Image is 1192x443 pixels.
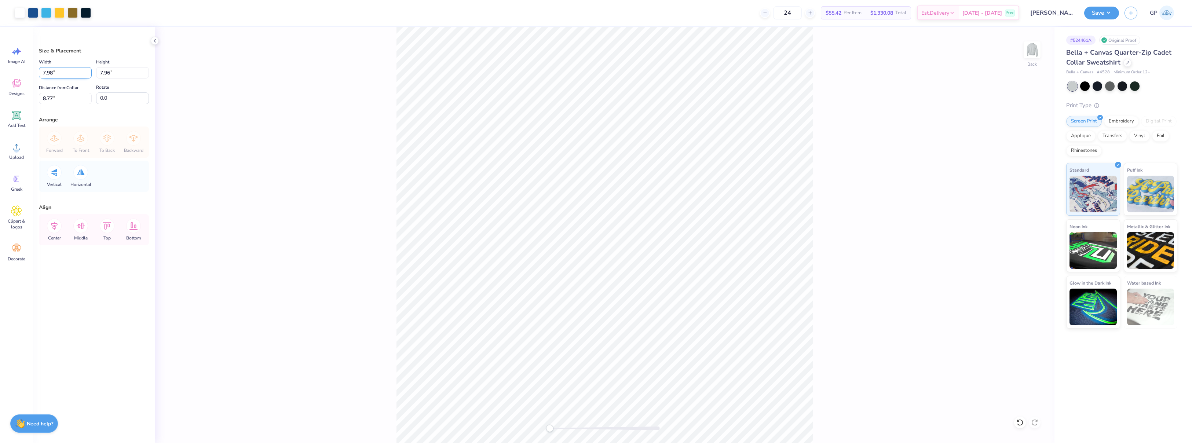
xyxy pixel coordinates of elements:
[962,9,1002,17] span: [DATE] - [DATE]
[1025,6,1079,20] input: Untitled Design
[1066,69,1093,76] span: Bella + Canvas
[826,9,841,17] span: $55.42
[39,83,78,92] label: Distance from Collar
[1127,279,1161,287] span: Water based Ink
[1069,223,1087,230] span: Neon Ink
[8,256,25,262] span: Decorate
[773,6,802,19] input: – –
[1099,36,1140,45] div: Original Proof
[1127,223,1170,230] span: Metallic & Glitter Ink
[74,235,88,241] span: Middle
[921,9,949,17] span: Est. Delivery
[1098,131,1127,142] div: Transfers
[1097,69,1110,76] span: # 4528
[4,218,29,230] span: Clipart & logos
[8,91,25,96] span: Designs
[48,235,61,241] span: Center
[11,186,22,192] span: Greek
[1127,289,1174,325] img: Water based Ink
[1152,131,1169,142] div: Foil
[895,9,906,17] span: Total
[1027,61,1037,67] div: Back
[546,425,553,432] div: Accessibility label
[1141,116,1177,127] div: Digital Print
[39,58,51,66] label: Width
[1066,131,1096,142] div: Applique
[39,204,149,211] div: Align
[96,83,109,92] label: Rotate
[1066,36,1096,45] div: # 524461A
[8,122,25,128] span: Add Text
[126,235,141,241] span: Bottom
[1006,10,1013,15] span: Free
[1069,279,1111,287] span: Glow in the Dark Ink
[1025,43,1039,57] img: Back
[1066,48,1171,67] span: Bella + Canvas Quarter-Zip Cadet Collar Sweatshirt
[96,58,109,66] label: Height
[1066,116,1102,127] div: Screen Print
[1127,166,1142,174] span: Puff Ink
[1159,6,1174,20] img: Germaine Penalosa
[103,235,111,241] span: Top
[1069,166,1089,174] span: Standard
[1069,232,1117,269] img: Neon Ink
[1066,101,1177,110] div: Print Type
[47,182,62,187] span: Vertical
[70,182,91,187] span: Horizontal
[1129,131,1150,142] div: Vinyl
[870,9,893,17] span: $1,330.08
[1127,176,1174,212] img: Puff Ink
[39,47,149,55] div: Size & Placement
[1127,232,1174,269] img: Metallic & Glitter Ink
[1084,7,1119,19] button: Save
[9,154,24,160] span: Upload
[1069,289,1117,325] img: Glow in the Dark Ink
[1147,6,1177,20] a: GP
[1104,116,1139,127] div: Embroidery
[1114,69,1150,76] span: Minimum Order: 12 +
[844,9,862,17] span: Per Item
[1069,176,1117,212] img: Standard
[1066,145,1102,156] div: Rhinestones
[27,420,53,427] strong: Need help?
[39,116,149,124] div: Arrange
[1150,9,1158,17] span: GP
[8,59,25,65] span: Image AI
